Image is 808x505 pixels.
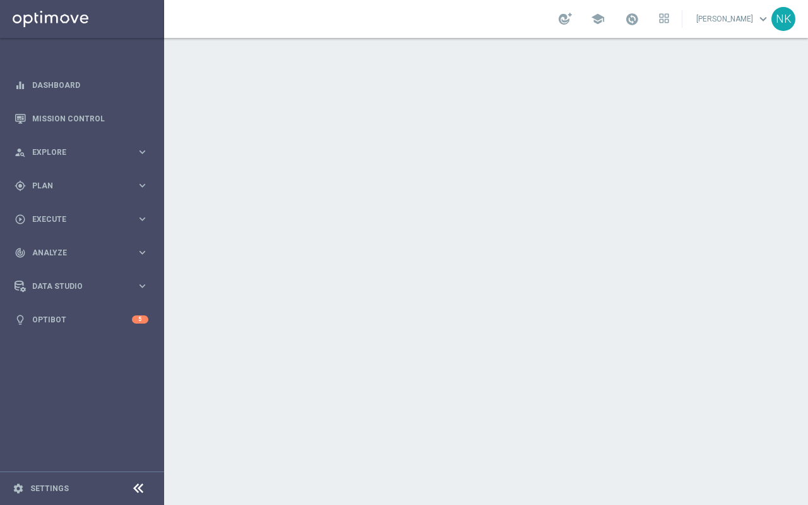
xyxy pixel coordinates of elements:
[136,246,148,259] i: keyboard_arrow_right
[15,303,148,336] div: Optibot
[14,214,149,224] button: play_circle_outline Execute keyboard_arrow_right
[591,12,605,26] span: school
[32,182,136,190] span: Plan
[15,180,136,192] div: Plan
[15,247,26,259] i: track_changes
[15,147,136,158] div: Explore
[14,315,149,325] button: lightbulb Optibot 5
[30,485,69,492] a: Settings
[756,12,770,26] span: keyboard_arrow_down
[15,180,26,192] i: gps_fixed
[32,249,136,257] span: Analyze
[14,114,149,124] button: Mission Control
[32,303,132,336] a: Optibot
[15,80,26,91] i: equalizer
[771,7,795,31] div: NK
[32,68,148,102] a: Dashboard
[14,80,149,90] button: equalizer Dashboard
[15,102,148,135] div: Mission Control
[15,68,148,102] div: Dashboard
[14,281,149,291] button: Data Studio keyboard_arrow_right
[15,281,136,292] div: Data Studio
[15,247,136,259] div: Analyze
[15,214,26,225] i: play_circle_outline
[14,248,149,258] button: track_changes Analyze keyboard_arrow_right
[32,102,148,135] a: Mission Control
[15,147,26,158] i: person_search
[136,146,148,158] i: keyboard_arrow_right
[13,483,24,494] i: settings
[132,315,148,324] div: 5
[15,314,26,326] i: lightbulb
[695,9,771,28] a: [PERSON_NAME]keyboard_arrow_down
[136,280,148,292] i: keyboard_arrow_right
[136,213,148,225] i: keyboard_arrow_right
[136,179,148,192] i: keyboard_arrow_right
[14,181,149,191] button: gps_fixed Plan keyboard_arrow_right
[32,283,136,290] span: Data Studio
[15,214,136,225] div: Execute
[14,147,149,157] button: person_search Explore keyboard_arrow_right
[32,149,136,156] span: Explore
[32,216,136,223] span: Execute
